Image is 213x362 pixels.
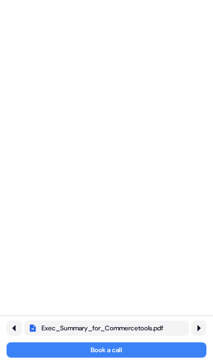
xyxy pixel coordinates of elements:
button: Go to previous content item [7,321,22,336]
button: Book a call [7,342,206,358]
div: Exec_Summary_for_Commercetools.pdf [42,323,163,334]
button: Exec_Summary_for_Commercetools.pdf [24,321,189,336]
button: Go to next content item [191,321,206,336]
